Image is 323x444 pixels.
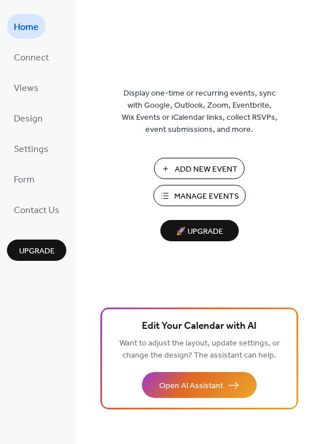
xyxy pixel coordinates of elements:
[122,88,277,136] span: Display one-time or recurring events, sync with Google, Outlook, Zoom, Eventbrite, Wix Events or ...
[7,240,66,261] button: Upgrade
[14,49,49,67] span: Connect
[154,158,245,179] button: Add New Event
[119,336,280,363] span: Want to adjust the layout, update settings, or change the design? The assistant can help.
[7,136,55,161] a: Settings
[19,245,55,257] span: Upgrade
[14,79,39,97] span: Views
[14,141,48,158] span: Settings
[14,110,43,128] span: Design
[14,202,59,219] span: Contact Us
[153,185,246,206] button: Manage Events
[14,171,35,189] span: Form
[7,44,56,69] a: Connect
[159,380,223,392] span: Open AI Assistant
[174,191,239,203] span: Manage Events
[142,318,257,335] span: Edit Your Calendar with AI
[7,14,46,39] a: Home
[7,166,42,191] a: Form
[175,164,238,176] span: Add New Event
[7,105,50,130] a: Design
[7,197,66,222] a: Contact Us
[142,372,257,398] button: Open AI Assistant
[167,224,232,240] span: 🚀 Upgrade
[14,18,39,36] span: Home
[7,75,46,100] a: Views
[160,220,239,241] button: 🚀 Upgrade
